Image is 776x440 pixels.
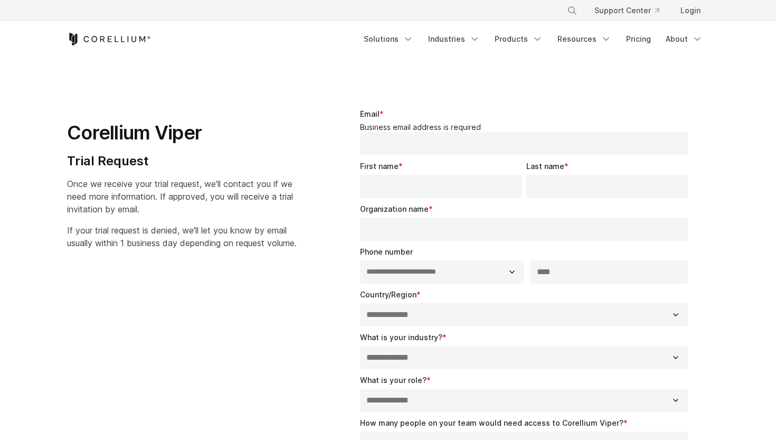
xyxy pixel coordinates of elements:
h4: Trial Request [67,153,297,169]
a: Industries [422,30,486,49]
span: Last name [526,162,564,171]
a: Corellium Home [67,33,151,45]
span: Country/Region [360,290,417,299]
span: Phone number [360,247,413,256]
span: Once we receive your trial request, we'll contact you if we need more information. If approved, y... [67,179,293,214]
span: First name [360,162,399,171]
a: Products [488,30,549,49]
a: Support Center [586,1,668,20]
a: Login [672,1,709,20]
span: If your trial request is denied, we'll let you know by email usually within 1 business day depend... [67,225,297,248]
span: How many people on your team would need access to Corellium Viper? [360,418,623,427]
legend: Business email address is required [360,123,692,132]
span: What is your role? [360,376,427,385]
a: Resources [551,30,618,49]
span: Email [360,109,380,118]
a: Pricing [620,30,657,49]
span: Organization name [360,204,429,213]
div: Navigation Menu [357,30,709,49]
a: Solutions [357,30,420,49]
h1: Corellium Viper [67,121,297,145]
span: What is your industry? [360,333,442,342]
button: Search [563,1,582,20]
div: Navigation Menu [554,1,709,20]
a: About [659,30,709,49]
